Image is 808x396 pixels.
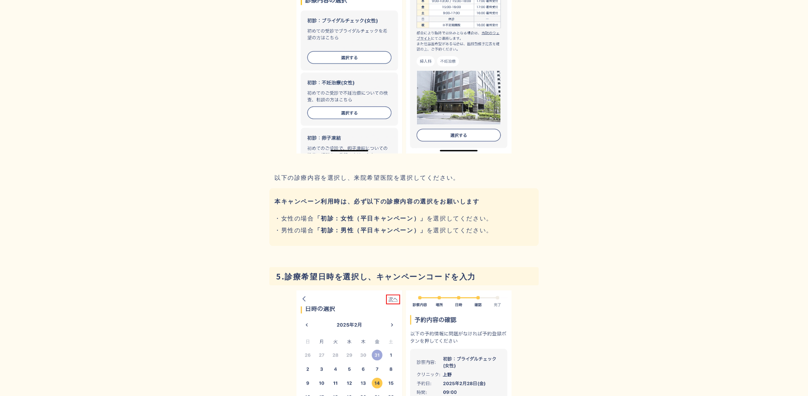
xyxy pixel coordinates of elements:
[314,226,427,234] strong: 「初診：男性（平日キャンペーン）」
[314,214,427,222] strong: 「初診：女性（平日キャンペーン）」
[274,195,480,207] div: 本キャンペーン利用時は、必ず以下の診療内容の選択をお願いします
[269,267,539,285] h3: 5.診療希望日時を選択し、キャンペーンコードを入力
[274,171,460,183] div: 以下の診療内容を選択し、来院希望医院を選択してください。
[274,212,493,236] div: ・女性の場合 を選択してください。 ・男性の場合 を選択してください。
